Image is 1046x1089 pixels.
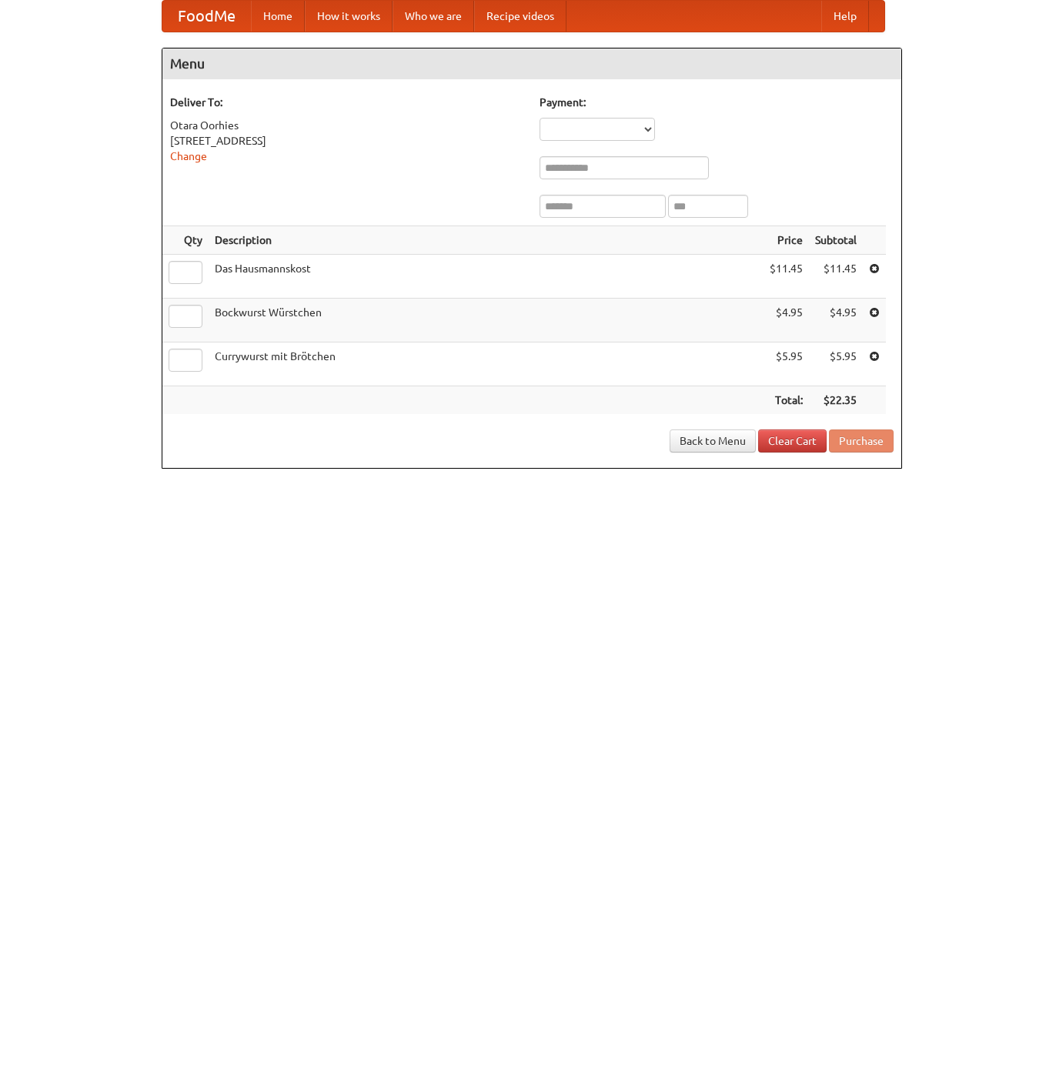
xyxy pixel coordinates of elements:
[809,342,863,386] td: $5.95
[393,1,474,32] a: Who we are
[764,342,809,386] td: $5.95
[758,429,827,453] a: Clear Cart
[170,133,524,149] div: [STREET_ADDRESS]
[809,299,863,342] td: $4.95
[162,1,251,32] a: FoodMe
[809,386,863,415] th: $22.35
[809,226,863,255] th: Subtotal
[540,95,894,110] h5: Payment:
[829,429,894,453] button: Purchase
[162,48,901,79] h4: Menu
[170,118,524,133] div: Otara Oorhies
[305,1,393,32] a: How it works
[670,429,756,453] a: Back to Menu
[764,255,809,299] td: $11.45
[474,1,566,32] a: Recipe videos
[209,299,764,342] td: Bockwurst Würstchen
[170,150,207,162] a: Change
[209,342,764,386] td: Currywurst mit Brötchen
[764,226,809,255] th: Price
[162,226,209,255] th: Qty
[209,255,764,299] td: Das Hausmannskost
[251,1,305,32] a: Home
[821,1,869,32] a: Help
[209,226,764,255] th: Description
[764,299,809,342] td: $4.95
[764,386,809,415] th: Total:
[170,95,524,110] h5: Deliver To:
[809,255,863,299] td: $11.45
